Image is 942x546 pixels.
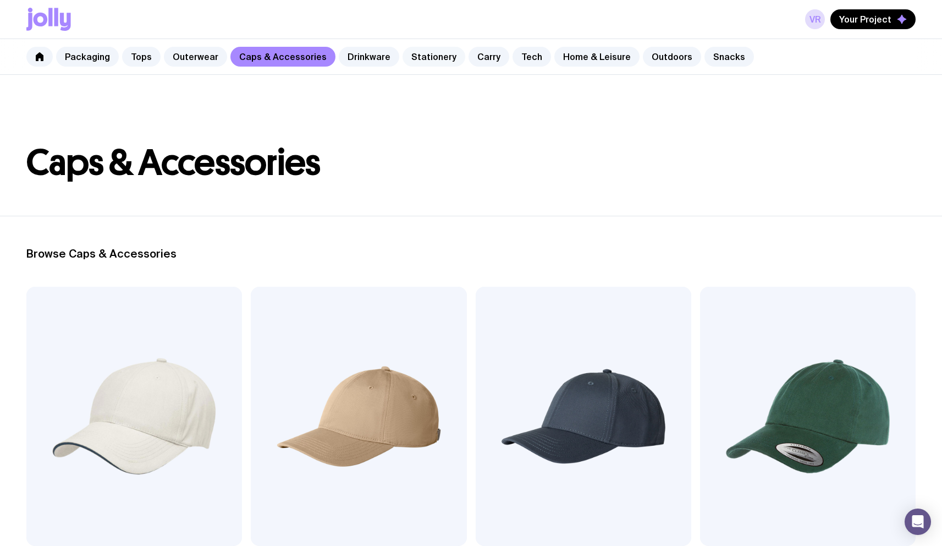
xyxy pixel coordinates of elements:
[554,47,640,67] a: Home & Leisure
[830,9,916,29] button: Your Project
[839,14,891,25] span: Your Project
[56,47,119,67] a: Packaging
[164,47,227,67] a: Outerwear
[905,509,931,535] div: Open Intercom Messenger
[26,247,916,260] h2: Browse Caps & Accessories
[704,47,754,67] a: Snacks
[805,9,825,29] a: VR
[403,47,465,67] a: Stationery
[26,145,916,181] h1: Caps & Accessories
[230,47,335,67] a: Caps & Accessories
[513,47,551,67] a: Tech
[469,47,509,67] a: Carry
[122,47,161,67] a: Tops
[643,47,701,67] a: Outdoors
[339,47,399,67] a: Drinkware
